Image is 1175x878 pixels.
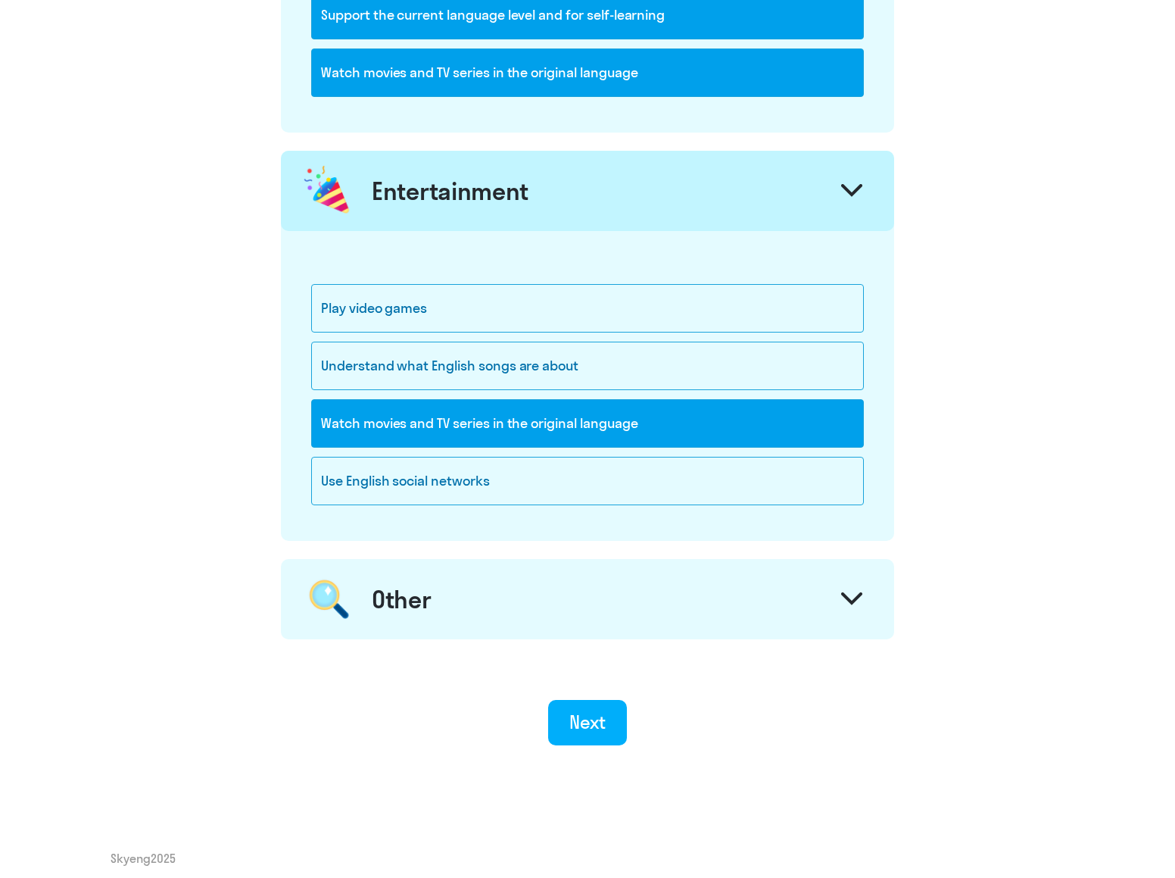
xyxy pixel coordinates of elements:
button: Next [548,700,628,745]
div: Next [569,710,606,734]
img: celebration.png [301,163,354,219]
div: Understand what English songs are about [311,342,864,390]
div: Entertainment [372,176,528,206]
span: Skyeng 2025 [111,850,176,867]
div: Watch movies and TV series in the original language [311,48,864,97]
div: Play video games [311,284,864,333]
img: magnifier.png [301,571,357,627]
div: Other [372,584,432,614]
div: Use English social networks [311,457,864,505]
div: Watch movies and TV series in the original language [311,399,864,448]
